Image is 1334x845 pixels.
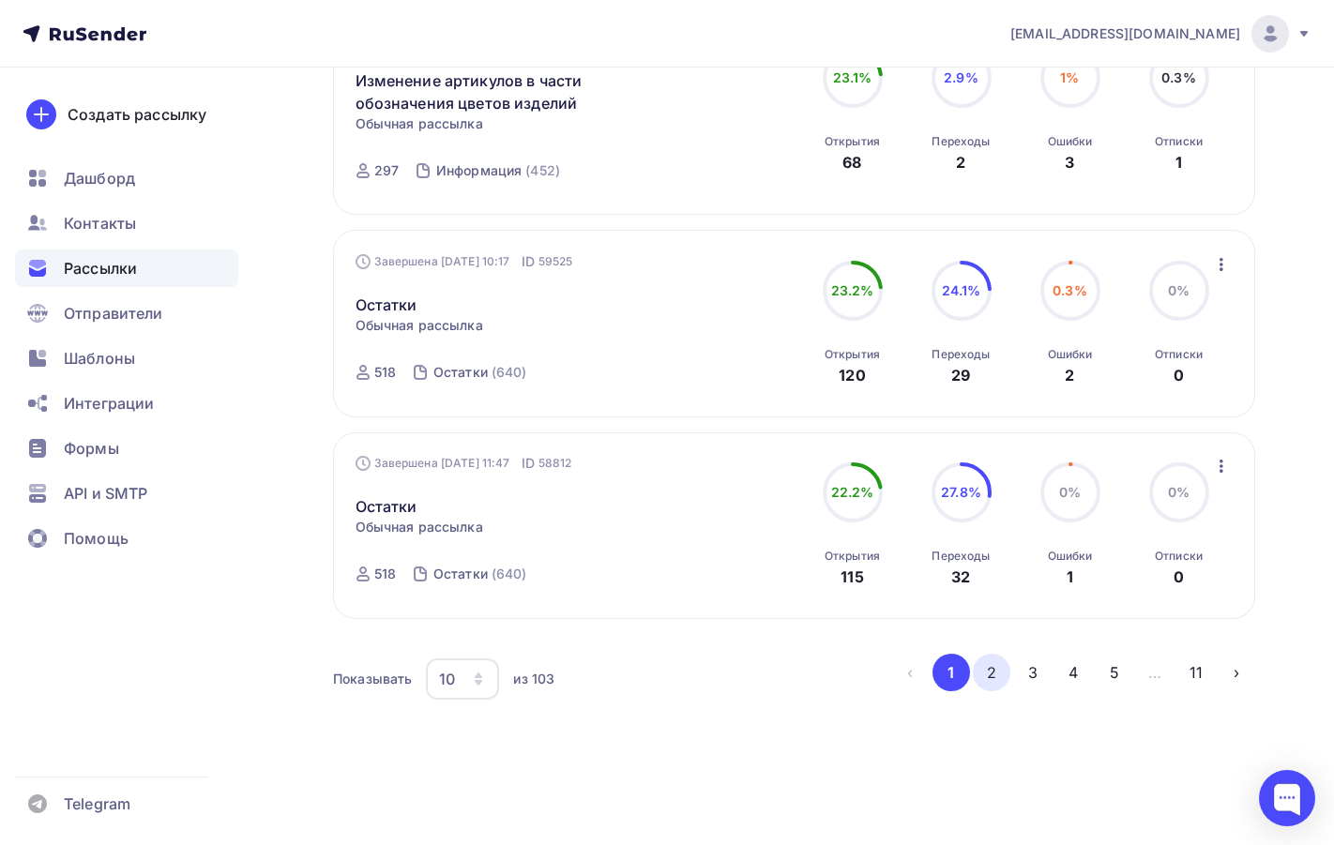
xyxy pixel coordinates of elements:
[942,282,981,298] span: 24.1%
[932,134,990,149] div: Переходы
[1060,69,1079,85] span: 1%
[941,484,981,500] span: 27.8%
[64,482,147,505] span: API и SMTP
[973,654,1010,691] button: Go to page 2
[492,363,527,382] div: (640)
[333,670,412,688] div: Показывать
[64,347,135,370] span: Шаблоны
[64,392,154,415] span: Интеграции
[64,167,135,189] span: Дашборд
[1174,364,1184,386] div: 0
[525,161,560,180] div: (452)
[64,257,137,279] span: Рассылки
[439,668,455,690] div: 10
[891,654,1255,691] ul: Pagination
[842,151,861,174] div: 68
[1010,24,1240,43] span: [EMAIL_ADDRESS][DOMAIN_NAME]
[64,302,163,324] span: Отправители
[831,282,874,298] span: 23.2%
[1218,654,1255,691] button: Go to next page
[356,114,483,133] span: Обычная рассылка
[356,294,417,316] a: Остатки
[944,69,978,85] span: 2.9%
[839,364,865,386] div: 120
[15,430,238,467] a: Формы
[15,159,238,197] a: Дашборд
[356,495,417,518] a: Остатки
[374,363,396,382] div: 518
[432,357,529,387] a: Остатки (640)
[15,249,238,287] a: Рассылки
[15,340,238,377] a: Шаблоны
[433,363,488,382] div: Остатки
[64,437,119,460] span: Формы
[436,161,522,180] div: Информация
[434,156,562,186] a: Информация (452)
[1048,549,1093,564] div: Ошибки
[64,527,129,550] span: Помощь
[15,204,238,242] a: Контакты
[951,566,970,588] div: 32
[825,134,880,149] div: Открытия
[1065,364,1074,386] div: 2
[492,565,527,583] div: (640)
[1177,654,1215,691] button: Go to page 11
[64,792,130,815] span: Telegram
[956,151,965,174] div: 2
[425,657,500,701] button: 10
[538,252,573,271] span: 59525
[951,364,970,386] div: 29
[1175,151,1182,174] div: 1
[433,565,488,583] div: Остатки
[825,549,880,564] div: Открытия
[1168,282,1190,298] span: 0%
[374,161,399,180] div: 297
[841,566,863,588] div: 115
[513,670,554,688] div: из 103
[1155,134,1203,149] div: Отписки
[1054,654,1092,691] button: Go to page 4
[1096,654,1133,691] button: Go to page 5
[356,518,483,536] span: Обычная рассылка
[1065,151,1074,174] div: 3
[1048,134,1093,149] div: Ошибки
[356,454,572,473] div: Завершена [DATE] 11:47
[374,565,396,583] div: 518
[932,654,970,691] button: Go to page 1
[825,347,880,362] div: Открытия
[432,559,529,589] a: Остатки (640)
[64,212,136,234] span: Контакты
[1067,566,1073,588] div: 1
[1161,69,1196,85] span: 0.3%
[68,103,206,126] div: Создать рассылку
[522,252,535,271] span: ID
[932,347,990,362] div: Переходы
[1053,282,1087,298] span: 0.3%
[833,69,872,85] span: 23.1%
[1048,347,1093,362] div: Ошибки
[932,549,990,564] div: Переходы
[831,484,874,500] span: 22.2%
[1174,566,1184,588] div: 0
[356,252,573,271] div: Завершена [DATE] 10:17
[1155,347,1203,362] div: Отписки
[15,294,238,332] a: Отправители
[522,454,535,473] span: ID
[538,454,572,473] span: 58812
[356,69,677,114] a: Изменение артикулов в части обозначения цветов изделий
[1155,549,1203,564] div: Отписки
[1014,654,1052,691] button: Go to page 3
[1010,15,1311,53] a: [EMAIL_ADDRESS][DOMAIN_NAME]
[1059,484,1081,500] span: 0%
[1168,484,1190,500] span: 0%
[356,316,483,335] span: Обычная рассылка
